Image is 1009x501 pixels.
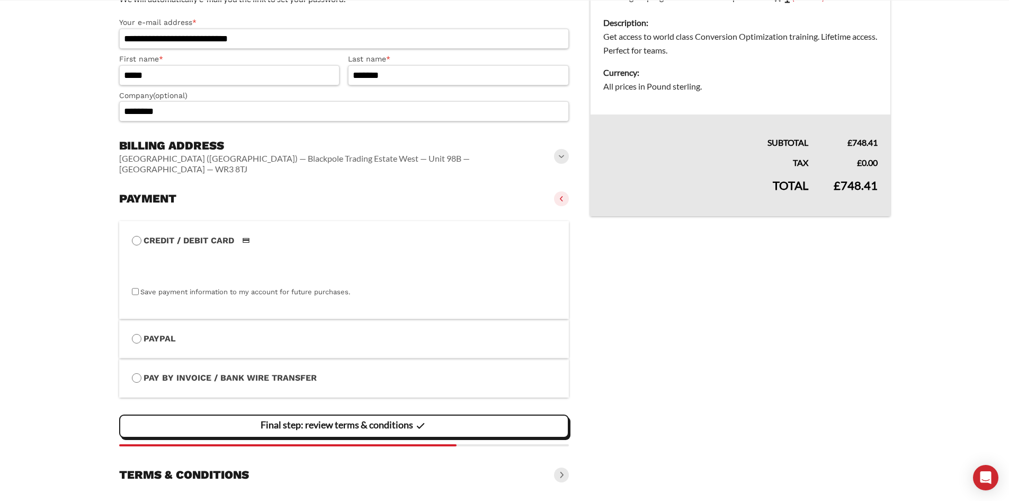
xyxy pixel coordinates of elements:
span: £ [834,178,841,192]
bdi: 0.00 [857,157,878,168]
bdi: 748.41 [847,137,878,147]
input: PayPal [132,334,141,344]
dd: All prices in Pound sterling. [603,80,877,93]
span: £ [857,157,862,168]
th: Total [591,170,821,216]
label: Last name [348,53,569,65]
label: First name [119,53,340,65]
label: Save payment information to my account for future purchases. [140,288,350,296]
dt: Currency: [603,66,877,80]
bdi: 748.41 [834,178,878,192]
th: Tax [591,150,821,170]
label: Credit / Debit Card [132,234,557,248]
h3: Billing address [119,138,557,153]
vaadin-button: Final step: review terms & conditions [119,415,569,438]
span: (optional) [153,91,187,100]
h3: Payment [119,191,176,206]
input: Pay by Invoice / Bank Wire Transfer [132,373,141,383]
span: £ [847,137,852,147]
label: Company [119,90,569,102]
dd: Get access to world class Conversion Optimization training. Lifetime access. Perfect for teams. [603,30,877,57]
h3: Terms & conditions [119,468,249,482]
input: Credit / Debit CardCredit / Debit Card [132,236,141,245]
label: Your e-mail address [119,16,569,29]
img: Credit / Debit Card [236,234,256,247]
th: Subtotal [591,115,821,150]
div: Open Intercom Messenger [973,465,998,490]
label: Pay by Invoice / Bank Wire Transfer [132,371,557,385]
dt: Description: [603,16,877,30]
iframe: Secure payment input frame [130,245,555,286]
vaadin-horizontal-layout: [GEOGRAPHIC_DATA] ([GEOGRAPHIC_DATA]) — Blackpole Trading Estate West — Unit 98B — [GEOGRAPHIC_DA... [119,153,557,174]
label: PayPal [132,332,557,346]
